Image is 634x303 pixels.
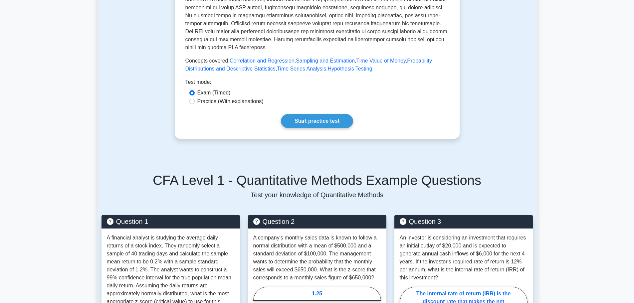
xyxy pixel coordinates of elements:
[197,89,231,97] label: Exam (Timed)
[197,97,264,105] label: Practice (With explanations)
[185,57,449,73] p: Concepts covered: , , , , ,
[400,218,528,226] h5: Question 3
[253,218,381,226] h5: Question 2
[328,66,372,72] a: Hypothesis Testing
[296,58,355,64] a: Sampling and Estimation
[400,234,528,282] p: An investor is considering an investment that requires an initial outlay of $20,000 and is expect...
[230,58,295,64] a: Correlation and Regression
[253,234,381,282] p: A company's monthly sales data is known to follow a normal distribution with a mean of $500,000 a...
[253,287,381,301] label: 1.25
[185,78,449,89] div: Test mode:
[356,58,406,64] a: Time Value of Money
[102,172,533,188] h5: CFA Level 1 - Quantitative Methods Example Questions
[281,114,353,128] a: Start practice test
[102,191,533,199] p: Test your knowledge of Quantitative Methods
[107,218,235,226] h5: Question 1
[277,66,326,72] a: Time Series Analysis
